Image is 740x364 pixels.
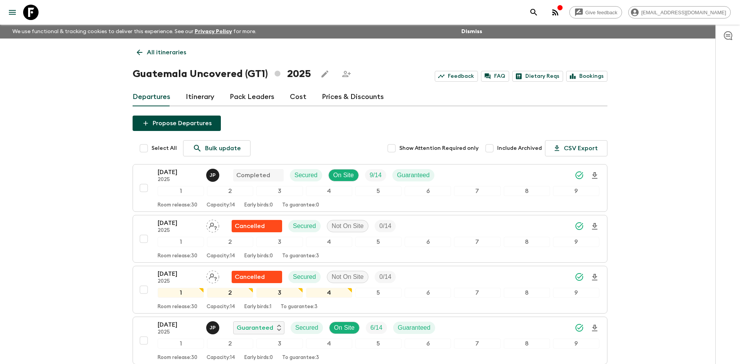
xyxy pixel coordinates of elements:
span: Give feedback [581,10,622,15]
div: Trip Fill [375,271,396,283]
svg: Synced Successfully [575,221,584,231]
div: 1 [158,288,204,298]
span: Julio Posadas [206,171,221,177]
h1: Guatemala Uncovered (GT1) 2025 [133,66,311,82]
p: Capacity: 14 [207,304,235,310]
p: Secured [295,323,318,332]
div: 4 [306,288,352,298]
p: 9 / 14 [370,171,382,180]
a: Itinerary [186,88,214,106]
p: To guarantee: 3 [282,253,319,259]
svg: Download Onboarding [590,324,599,333]
p: 6 / 14 [370,323,382,332]
p: Cancelled [235,221,265,231]
div: 5 [355,186,402,196]
p: 0 / 14 [379,272,391,282]
svg: Synced Successfully [575,171,584,180]
p: We use functional & tracking cookies to deliver this experience. See our for more. [9,25,259,39]
div: 4 [306,237,352,247]
div: On Site [329,322,360,334]
p: Secured [293,221,316,231]
div: 2 [207,237,253,247]
p: Early birds: 0 [244,355,273,361]
div: Secured [288,271,321,283]
a: All itineraries [133,45,190,60]
div: Not On Site [327,271,369,283]
a: Cost [290,88,306,106]
div: 5 [355,339,402,349]
p: Room release: 30 [158,355,197,361]
p: J P [210,325,216,331]
button: Edit this itinerary [317,66,333,82]
div: 8 [504,339,550,349]
p: Guaranteed [397,171,430,180]
div: 7 [454,237,500,247]
p: On Site [334,323,355,332]
button: menu [5,5,20,20]
span: [EMAIL_ADDRESS][DOMAIN_NAME] [637,10,730,15]
p: Guaranteed [398,323,431,332]
div: 5 [355,288,402,298]
p: To guarantee: 0 [282,202,319,208]
button: JP [206,321,221,334]
div: 8 [504,237,550,247]
svg: Download Onboarding [590,273,599,282]
a: Bookings [566,71,607,82]
p: [DATE] [158,320,200,329]
div: Secured [290,169,322,181]
button: Propose Departures [133,116,221,131]
div: 9 [553,237,599,247]
p: Secured [293,272,316,282]
p: 0 / 14 [379,221,391,231]
p: Room release: 30 [158,304,197,310]
span: Assign pack leader [206,273,219,279]
div: 7 [454,186,500,196]
div: 2 [207,339,253,349]
div: 9 [553,186,599,196]
div: 4 [306,186,352,196]
div: 6 [405,288,451,298]
a: FAQ [481,71,509,82]
p: Secured [294,171,318,180]
p: 2025 [158,228,200,234]
p: 2025 [158,278,200,285]
a: Bulk update [183,140,251,156]
p: To guarantee: 3 [282,355,319,361]
p: Cancelled [235,272,265,282]
div: Trip Fill [366,322,387,334]
div: [EMAIL_ADDRESS][DOMAIN_NAME] [628,6,731,18]
p: All itineraries [147,48,186,57]
div: 6 [405,186,451,196]
div: Not On Site [327,220,369,232]
div: On Site [328,169,359,181]
span: Show Attention Required only [399,144,479,152]
a: Departures [133,88,170,106]
span: Include Archived [497,144,542,152]
p: Bulk update [205,144,241,153]
p: [DATE] [158,168,200,177]
button: [DATE]2025Julio PosadasCompletedSecuredOn SiteTrip FillGuaranteed123456789Room release:30Capacity... [133,164,607,212]
p: Room release: 30 [158,253,197,259]
p: Capacity: 14 [207,253,235,259]
p: Room release: 30 [158,202,197,208]
a: Give feedback [569,6,622,18]
div: 2 [207,288,253,298]
p: Not On Site [332,272,364,282]
p: Guaranteed [237,323,273,332]
a: Privacy Policy [195,29,232,34]
button: [DATE]2025Assign pack leaderFlash Pack cancellationSecuredNot On SiteTrip Fill123456789Room relea... [133,215,607,263]
a: Dietary Reqs [512,71,563,82]
svg: Synced Successfully [575,272,584,282]
p: Completed [236,171,270,180]
div: 3 [256,288,303,298]
div: 3 [256,237,303,247]
p: On Site [333,171,354,180]
div: 5 [355,237,402,247]
a: Prices & Discounts [322,88,384,106]
span: Julio Posadas [206,324,221,330]
p: [DATE] [158,218,200,228]
div: 8 [504,186,550,196]
span: Assign pack leader [206,222,219,228]
div: 3 [256,339,303,349]
div: Flash Pack cancellation [232,271,282,283]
